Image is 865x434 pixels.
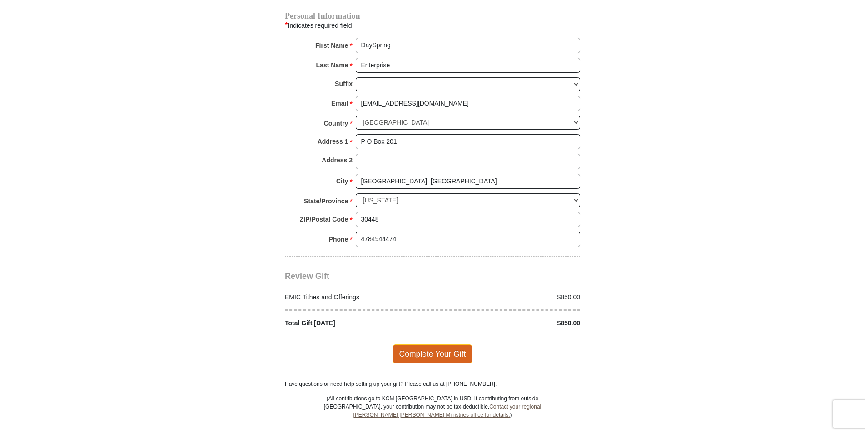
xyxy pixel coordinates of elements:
strong: City [336,175,348,187]
strong: Email [331,97,348,110]
strong: State/Province [304,195,348,207]
strong: Last Name [316,59,348,71]
strong: ZIP/Postal Code [300,213,348,226]
div: $850.00 [432,293,585,302]
strong: First Name [315,39,348,52]
span: Complete Your Gift [393,344,473,363]
div: Indicates required field [285,20,580,31]
a: Contact your regional [PERSON_NAME] [PERSON_NAME] Ministries office for details. [353,404,541,418]
strong: Suffix [335,77,353,90]
div: Total Gift [DATE] [280,318,433,328]
strong: Country [324,117,348,130]
div: EMIC Tithes and Offerings [280,293,433,302]
strong: Address 2 [322,154,353,167]
span: Review Gift [285,272,329,281]
strong: Address 1 [318,135,348,148]
p: Have questions or need help setting up your gift? Please call us at [PHONE_NUMBER]. [285,380,580,388]
strong: Phone [329,233,348,246]
h4: Personal Information [285,12,580,20]
div: $850.00 [432,318,585,328]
